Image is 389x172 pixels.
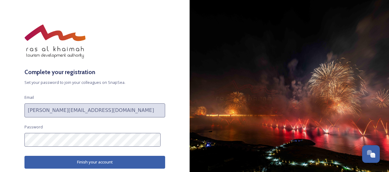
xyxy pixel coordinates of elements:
h3: Complete your registration [24,68,165,77]
span: Email [24,95,34,100]
button: Open Chat [362,145,380,163]
img: raktda_eng_new-stacked-logo_rgb.png [24,24,86,59]
button: Finish your account [24,156,165,168]
span: Set your password to join your colleagues on SnapSea. [24,80,165,85]
span: Password [24,124,43,130]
